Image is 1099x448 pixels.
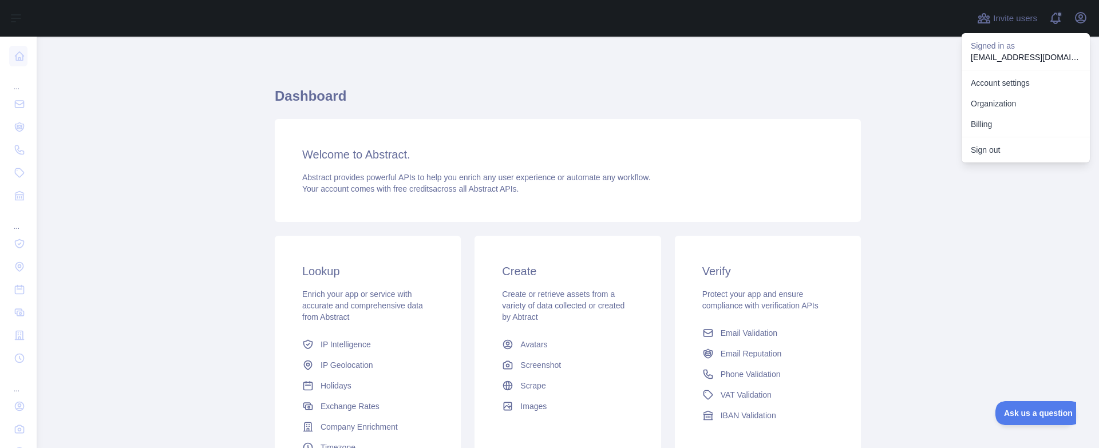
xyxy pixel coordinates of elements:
h3: Lookup [302,263,433,279]
a: Phone Validation [698,364,838,384]
a: Organization [962,93,1090,114]
span: Screenshot [520,359,561,371]
h3: Create [502,263,633,279]
span: Abstract provides powerful APIs to help you enrich any user experience or automate any workflow. [302,173,651,182]
a: Company Enrichment [298,417,438,437]
button: Invite users [975,9,1039,27]
span: Create or retrieve assets from a variety of data collected or created by Abtract [502,290,624,322]
a: Scrape [497,375,638,396]
h3: Verify [702,263,833,279]
span: Images [520,401,547,412]
div: ... [9,208,27,231]
p: [EMAIL_ADDRESS][DOMAIN_NAME] [971,51,1081,63]
span: Company Enrichment [321,421,398,433]
span: Email Validation [721,327,777,339]
a: Avatars [497,334,638,355]
a: Images [497,396,638,417]
p: Signed in as [971,40,1081,51]
a: IP Geolocation [298,355,438,375]
a: Account settings [962,73,1090,93]
button: Sign out [962,140,1090,160]
h1: Dashboard [275,87,861,114]
span: Phone Validation [721,368,781,380]
h3: Welcome to Abstract. [302,146,833,162]
span: free credits [393,184,433,193]
span: Protect your app and ensure compliance with verification APIs [702,290,819,310]
button: Billing [962,114,1090,134]
div: ... [9,371,27,394]
a: IBAN Validation [698,405,838,426]
a: Exchange Rates [298,396,438,417]
span: Email Reputation [721,348,782,359]
a: Email Validation [698,323,838,343]
span: Exchange Rates [321,401,379,412]
span: IP Geolocation [321,359,373,371]
span: Scrape [520,380,545,391]
div: ... [9,69,27,92]
a: VAT Validation [698,384,838,405]
span: Invite users [993,12,1037,25]
a: Holidays [298,375,438,396]
span: IBAN Validation [721,410,776,421]
span: Your account comes with across all Abstract APIs. [302,184,519,193]
a: Screenshot [497,355,638,375]
span: Avatars [520,339,547,350]
span: IP Intelligence [321,339,371,350]
span: Holidays [321,380,351,391]
iframe: Toggle Customer Support [995,401,1076,425]
a: Email Reputation [698,343,838,364]
span: Enrich your app or service with accurate and comprehensive data from Abstract [302,290,423,322]
span: VAT Validation [721,389,772,401]
a: IP Intelligence [298,334,438,355]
